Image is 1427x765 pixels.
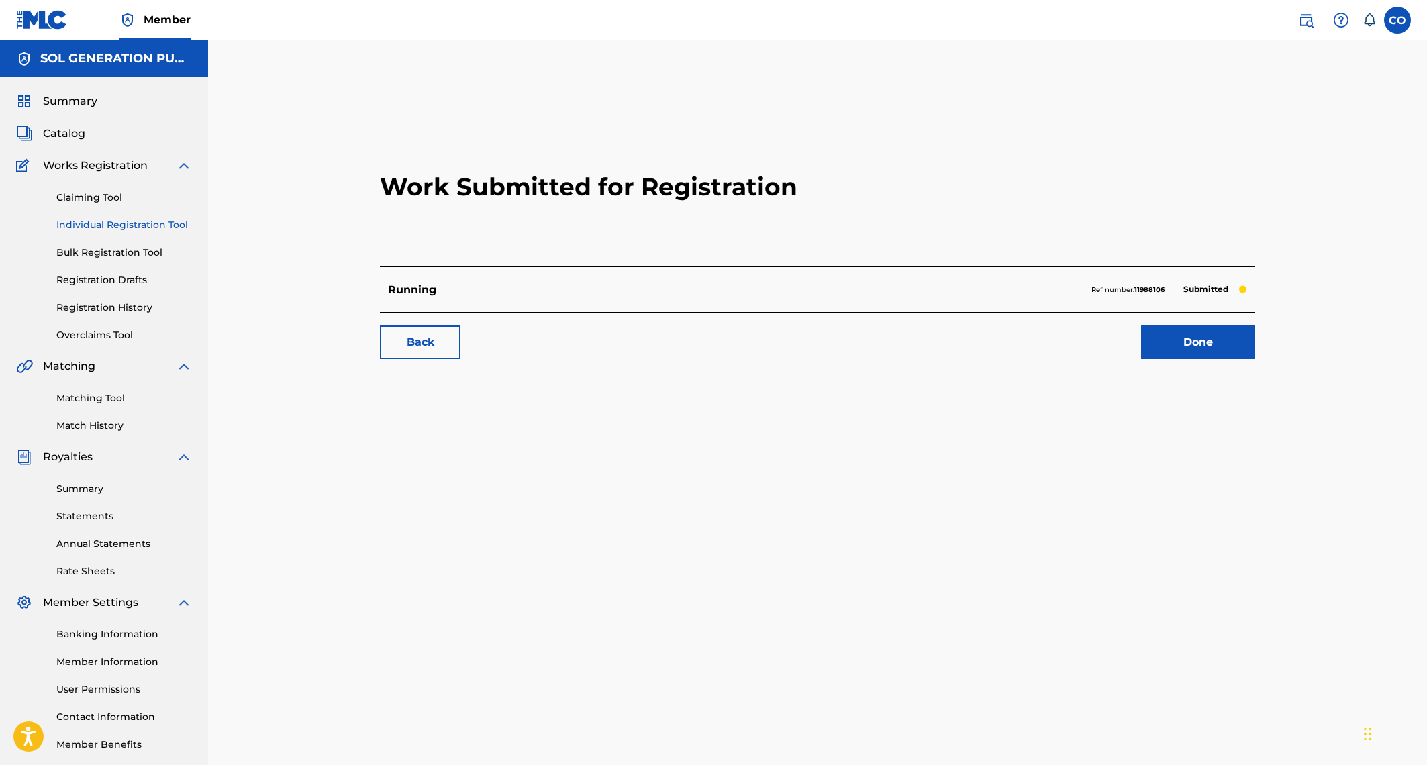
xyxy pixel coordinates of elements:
[16,51,32,67] img: Accounts
[56,273,192,287] a: Registration Drafts
[119,12,136,28] img: Top Rightsholder
[56,710,192,724] a: Contact Information
[56,537,192,551] a: Annual Statements
[56,482,192,496] a: Summary
[16,93,32,109] img: Summary
[43,449,93,465] span: Royalties
[56,509,192,523] a: Statements
[56,191,192,205] a: Claiming Tool
[176,449,192,465] img: expand
[16,158,34,174] img: Works Registration
[16,449,32,465] img: Royalties
[56,627,192,642] a: Banking Information
[16,10,68,30] img: MLC Logo
[56,328,192,342] a: Overclaims Tool
[43,125,85,142] span: Catalog
[1293,7,1320,34] a: Public Search
[56,564,192,578] a: Rate Sheets
[56,218,192,232] a: Individual Registration Tool
[56,655,192,669] a: Member Information
[56,737,192,752] a: Member Benefits
[1328,7,1355,34] div: Help
[16,125,32,142] img: Catalog
[1389,525,1427,633] iframe: Resource Center
[56,391,192,405] a: Matching Tool
[388,282,436,298] p: Running
[16,125,85,142] a: CatalogCatalog
[380,107,1255,266] h2: Work Submitted for Registration
[1360,701,1427,765] iframe: Chat Widget
[56,301,192,315] a: Registration History
[1177,280,1235,299] p: Submitted
[144,12,191,28] span: Member
[16,595,32,611] img: Member Settings
[1298,12,1314,28] img: search
[1384,7,1411,34] div: User Menu
[1363,13,1376,27] div: Notifications
[380,325,460,359] a: Back
[1141,325,1255,359] a: Done
[56,682,192,697] a: User Permissions
[176,158,192,174] img: expand
[1333,12,1349,28] img: help
[43,358,95,374] span: Matching
[1134,285,1165,294] strong: 11988106
[56,246,192,260] a: Bulk Registration Tool
[16,93,97,109] a: SummarySummary
[43,158,148,174] span: Works Registration
[176,595,192,611] img: expand
[43,595,138,611] span: Member Settings
[40,51,192,66] h5: SOL GENERATION PUBLISHING LIMITED
[16,358,33,374] img: Matching
[43,93,97,109] span: Summary
[1364,714,1372,754] div: Drag
[1091,284,1165,296] p: Ref number:
[56,419,192,433] a: Match History
[176,358,192,374] img: expand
